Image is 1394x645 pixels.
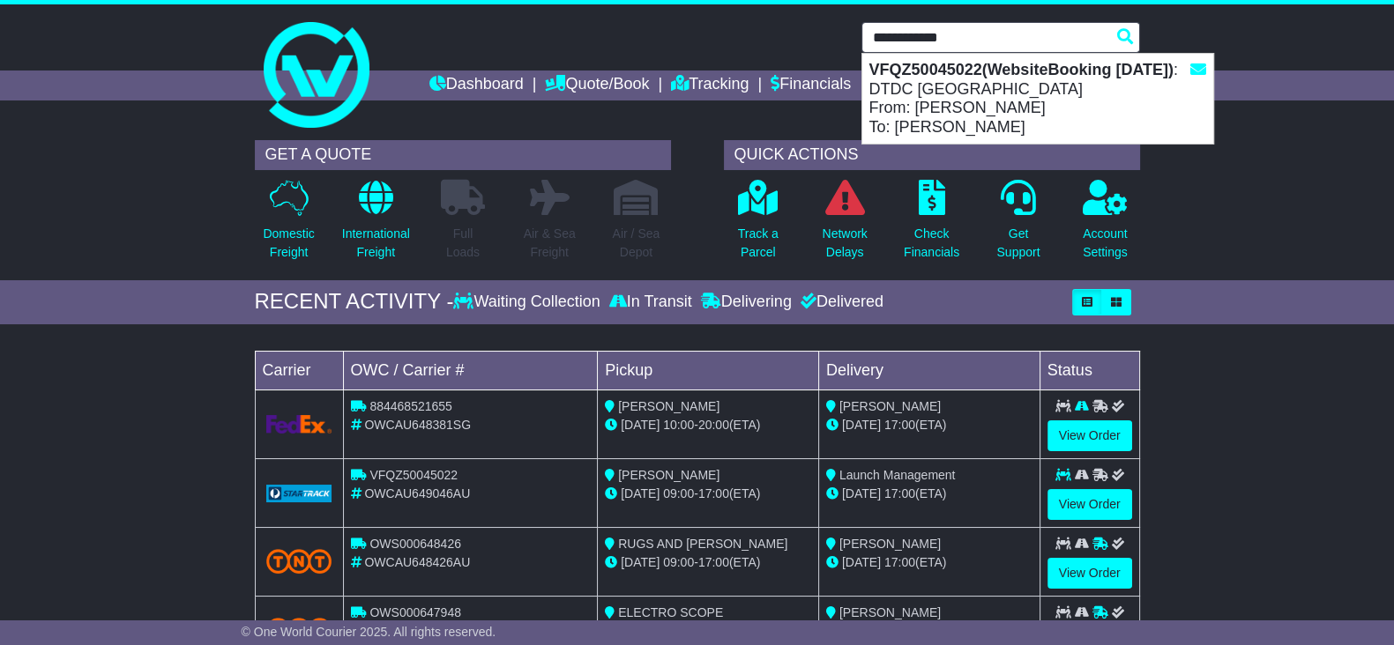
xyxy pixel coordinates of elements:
[818,351,1040,389] td: Delivery
[618,605,723,619] span: ELECTRO SCOPE
[842,555,881,569] span: [DATE]
[697,293,796,312] div: Delivering
[598,351,819,389] td: Pickup
[839,468,956,482] span: Launch Management
[266,618,332,641] img: TNT_Domestic.png
[839,399,941,413] span: [PERSON_NAME]
[869,61,1174,78] strong: VFQZ50045022(WebsiteBooking [DATE])
[369,537,461,551] span: OWS000648426
[605,553,811,572] div: - (ETA)
[266,415,332,434] img: GetCarrierServiceLogo
[842,418,881,432] span: [DATE]
[904,225,959,262] p: Check Financials
[618,399,719,413] span: [PERSON_NAME]
[369,468,458,482] span: VFQZ50045022
[618,537,787,551] span: RUGS AND [PERSON_NAME]
[839,537,941,551] span: [PERSON_NAME]
[342,225,410,262] p: International Freight
[862,54,1213,144] div: : DTDC [GEOGRAPHIC_DATA] From: [PERSON_NAME] To: [PERSON_NAME]
[441,225,485,262] p: Full Loads
[1047,420,1132,451] a: View Order
[255,351,343,389] td: Carrier
[605,416,811,434] div: - (ETA)
[266,549,332,573] img: TNT_Domestic.png
[621,555,660,569] span: [DATE]
[698,555,729,569] span: 17:00
[341,179,411,271] a: InternationalFreight
[698,418,729,432] span: 20:00
[663,486,694,500] span: 09:00
[671,70,749,100] a: Tracking
[621,486,660,500] span: [DATE]
[821,179,868,271] a: NetworkDelays
[242,625,496,639] span: © One World Courier 2025. All rights reserved.
[1047,489,1132,520] a: View Order
[826,553,1032,572] div: (ETA)
[884,555,915,569] span: 17:00
[995,179,1040,271] a: GetSupport
[364,486,470,500] span: OWCAU649046AU
[796,293,883,312] div: Delivered
[266,485,332,502] img: GetCarrierServiceLogo
[524,225,576,262] p: Air & Sea Freight
[262,179,315,271] a: DomesticFreight
[369,399,451,413] span: 884468521655
[698,486,729,500] span: 17:00
[826,416,1032,434] div: (ETA)
[738,225,779,262] p: Track a Parcel
[996,225,1040,262] p: Get Support
[826,485,1032,503] div: (ETA)
[263,225,314,262] p: Domestic Freight
[429,70,524,100] a: Dashboard
[884,486,915,500] span: 17:00
[1040,351,1139,389] td: Status
[364,418,471,432] span: OWCAU648381SG
[822,225,867,262] p: Network Delays
[724,140,1140,170] div: QUICK ACTIONS
[884,418,915,432] span: 17:00
[663,555,694,569] span: 09:00
[255,289,454,315] div: RECENT ACTIVITY -
[1047,558,1132,589] a: View Order
[364,555,470,569] span: OWCAU648426AU
[621,418,660,432] span: [DATE]
[605,293,697,312] div: In Transit
[839,605,941,619] span: [PERSON_NAME]
[663,418,694,432] span: 10:00
[842,486,881,500] span: [DATE]
[737,179,779,271] a: Track aParcel
[343,351,598,389] td: OWC / Carrier #
[903,179,960,271] a: CheckFinancials
[618,468,719,482] span: [PERSON_NAME]
[771,70,851,100] a: Financials
[545,70,649,100] a: Quote/Book
[369,605,461,619] span: OWS000647948
[255,140,671,170] div: GET A QUOTE
[453,293,604,312] div: Waiting Collection
[1082,179,1129,271] a: AccountSettings
[605,485,811,503] div: - (ETA)
[1083,225,1128,262] p: Account Settings
[613,225,660,262] p: Air / Sea Depot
